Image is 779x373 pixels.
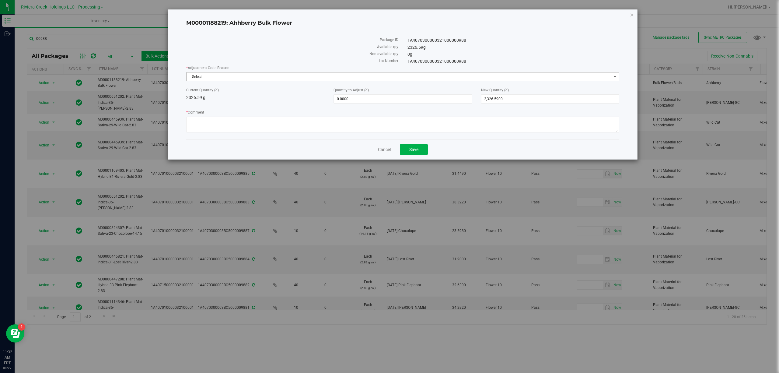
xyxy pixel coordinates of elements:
[423,45,426,50] span: g
[407,52,412,57] span: 0
[186,37,398,43] label: Package ID
[403,58,624,65] div: 1A4070300000321000000988
[6,324,24,343] iframe: Resource center
[186,110,619,115] label: Comment
[186,95,205,100] span: 2326.59 g
[611,72,619,81] span: select
[334,95,471,103] input: 0.0000
[186,19,619,27] h4: M00001188219: Ahhberry Bulk Flower
[186,58,398,64] label: Lot Number
[186,51,398,57] label: Non-available qty
[18,323,25,331] iframe: Resource center unread badge
[403,37,624,44] div: 1A4070300000321000000988
[481,95,619,103] input: 2,326.5900
[186,87,324,93] label: Current Quantity (g)
[187,72,611,81] span: Select
[481,87,619,93] label: New Quantity (g)
[334,87,472,93] label: Quantity to Adjust (g)
[186,65,619,71] label: Adjustment Code Reason
[410,52,412,57] span: g
[400,144,428,155] button: Save
[407,45,426,50] span: 2326.59
[378,146,391,153] a: Cancel
[186,44,398,50] label: Available qty
[409,147,418,152] span: Save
